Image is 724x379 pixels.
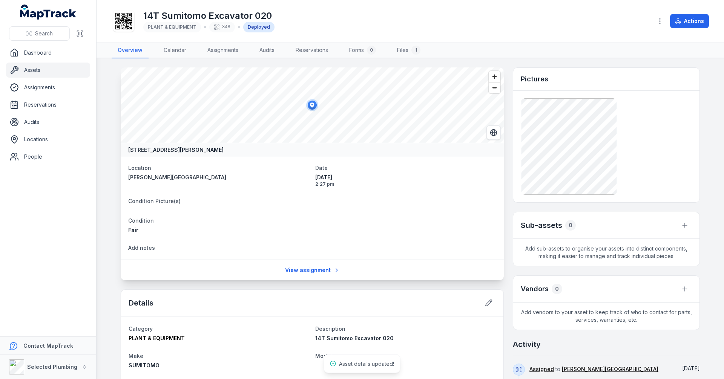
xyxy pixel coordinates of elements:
[682,365,700,371] time: 5/6/2025, 2:27:59 PM
[513,303,699,330] span: Add vendors to your asset to keep track of who to contact for parts, services, warranties, etc.
[128,146,224,154] strong: [STREET_ADDRESS][PERSON_NAME]
[20,5,77,20] a: MapTrack
[6,45,90,60] a: Dashboard
[6,97,90,112] a: Reservations
[315,174,496,181] span: [DATE]
[521,74,548,84] h3: Pictures
[6,80,90,95] a: Assignments
[315,181,496,187] span: 2:27 pm
[280,263,345,277] a: View assignment
[243,22,275,32] div: Deployed
[9,26,70,41] button: Search
[128,165,151,171] span: Location
[129,298,153,308] h2: Details
[6,115,90,130] a: Audits
[129,326,153,332] span: Category
[489,82,500,93] button: Zoom out
[23,342,73,349] strong: Contact MapTrack
[521,284,549,294] h3: Vendors
[315,353,332,359] span: Model
[128,245,155,251] span: Add notes
[129,362,160,368] span: SUMITOMO
[128,198,181,204] span: Condition Picture(s)
[315,165,328,171] span: Date
[290,43,334,58] a: Reservations
[489,71,500,82] button: Zoom in
[128,174,309,181] a: [PERSON_NAME][GEOGRAPHIC_DATA]
[513,339,541,350] h2: Activity
[201,43,244,58] a: Assignments
[315,335,394,341] span: 14T Sumitomo Excavator 020
[6,149,90,164] a: People
[6,63,90,78] a: Assets
[158,43,192,58] a: Calendar
[6,132,90,147] a: Locations
[682,365,700,371] span: [DATE]
[27,364,77,370] strong: Selected Plumbing
[128,227,138,233] span: Fair
[143,10,275,22] h1: 14T Sumitomo Excavator 020
[367,46,376,55] div: 0
[112,43,149,58] a: Overview
[521,220,562,231] h2: Sub-assets
[529,365,554,373] a: Assigned
[565,220,576,231] div: 0
[513,239,699,266] span: Add sub-assets to organise your assets into distinct components, making it easier to manage and t...
[552,284,562,294] div: 0
[339,361,394,367] span: Asset details updated!
[129,335,185,341] span: PLANT & EQUIPMENT
[128,217,154,224] span: Condition
[411,46,420,55] div: 1
[315,326,345,332] span: Description
[121,67,504,143] canvas: Map
[670,14,709,28] button: Actions
[486,125,501,140] button: Switch to Satellite View
[562,365,658,373] a: [PERSON_NAME][GEOGRAPHIC_DATA]
[209,22,235,32] div: 348
[35,30,53,37] span: Search
[129,353,143,359] span: Make
[128,174,226,180] span: [PERSON_NAME][GEOGRAPHIC_DATA]
[148,24,196,30] span: PLANT & EQUIPMENT
[391,43,426,58] a: Files1
[529,366,658,372] span: to
[315,174,496,187] time: 5/6/2025, 2:27:59 PM
[253,43,281,58] a: Audits
[343,43,382,58] a: Forms0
